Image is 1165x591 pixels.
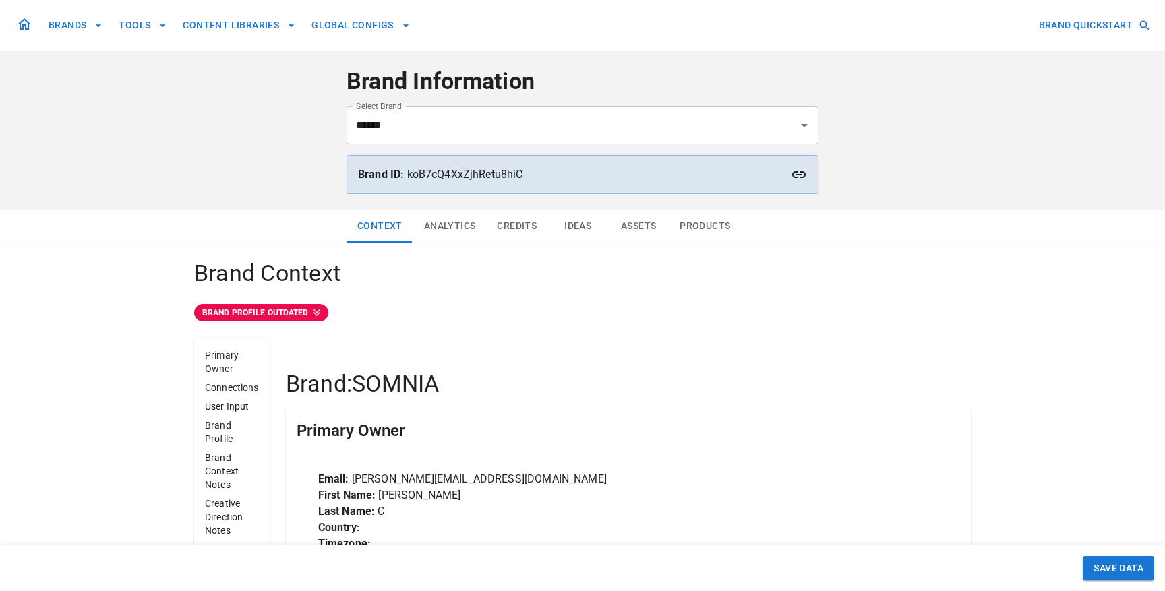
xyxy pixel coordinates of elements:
[358,166,807,183] p: koB7cQ4XxZjhRetu8hiC
[1034,13,1154,38] button: BRAND QUICKSTART
[358,168,404,181] strong: Brand ID:
[194,304,971,321] a: BRAND PROFILE OUTDATED
[286,370,971,398] h4: Brand: SOMNIA
[356,100,402,112] label: Select Brand
[306,13,415,38] button: GLOBAL CONFIGS
[318,471,938,487] p: [PERSON_NAME][EMAIL_ADDRESS][DOMAIN_NAME]
[318,487,938,503] p: [PERSON_NAME]
[177,13,301,38] button: CONTENT LIBRARIES
[318,505,376,518] strong: Last Name:
[318,472,349,485] strong: Email:
[205,400,259,413] p: User Input
[486,210,547,243] button: Credits
[347,210,413,243] button: Context
[113,13,172,38] button: TOOLS
[347,67,818,96] h4: Brand Information
[43,13,108,38] button: BRANDS
[202,307,308,319] p: BRAND PROFILE OUTDATED
[669,210,741,243] button: Products
[795,116,814,135] button: Open
[205,381,259,394] p: Connections
[547,210,608,243] button: Ideas
[205,418,259,445] p: Brand Profile
[297,420,405,441] h5: Primary Owner
[205,451,259,491] p: Brand Context Notes
[318,503,938,520] p: C
[194,259,971,288] h4: Brand Context
[205,497,259,537] p: Creative Direction Notes
[205,542,259,583] p: Brand Preferred Products
[318,489,376,501] strong: First Name:
[608,210,669,243] button: Assets
[286,406,971,455] div: Primary Owner
[413,210,487,243] button: Analytics
[205,348,259,375] p: Primary Owner
[318,521,360,534] strong: Country:
[1083,556,1154,581] button: SAVE DATA
[318,537,371,550] strong: Timezone:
